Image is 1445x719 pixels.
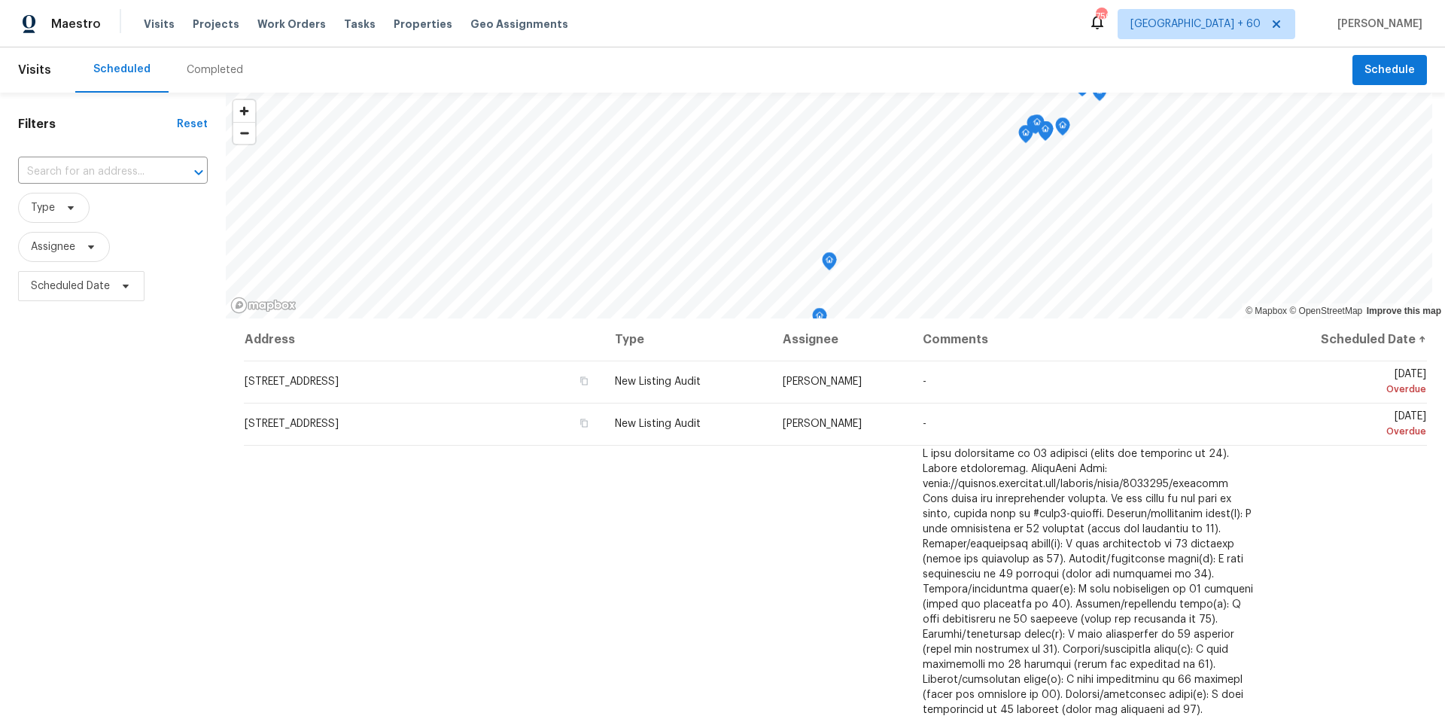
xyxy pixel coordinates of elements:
div: Scheduled [93,62,151,77]
a: OpenStreetMap [1289,306,1362,316]
button: Copy Address [577,374,591,388]
div: Overdue [1278,382,1426,397]
th: Address [244,318,603,361]
span: Tasks [344,19,376,29]
th: Scheduled Date ↑ [1266,318,1427,361]
div: Map marker [822,252,837,276]
span: [PERSON_NAME] [1331,17,1422,32]
div: Map marker [812,308,827,331]
div: Map marker [1030,114,1045,138]
span: - [923,376,926,387]
span: [STREET_ADDRESS] [245,376,339,387]
span: Zoom out [233,123,255,144]
a: Mapbox [1246,306,1287,316]
th: Assignee [771,318,911,361]
span: [DATE] [1278,411,1426,439]
span: Work Orders [257,17,326,32]
span: Geo Assignments [470,17,568,32]
button: Open [188,162,209,183]
span: [PERSON_NAME] [783,376,862,387]
span: Projects [193,17,239,32]
div: Map marker [1027,115,1042,139]
div: Map marker [1018,125,1033,148]
div: Completed [187,62,243,78]
span: Maestro [51,17,101,32]
input: Search for an address... [18,160,166,184]
h1: Filters [18,117,177,132]
span: Visits [18,53,51,87]
th: Type [603,318,770,361]
span: [PERSON_NAME] [783,419,862,429]
span: New Listing Audit [615,419,701,429]
span: Type [31,200,55,215]
span: Scheduled Date [31,279,110,294]
span: Schedule [1364,61,1415,80]
span: Visits [144,17,175,32]
span: [DATE] [1278,369,1426,397]
div: Overdue [1278,424,1426,439]
span: New Listing Audit [615,376,701,387]
span: Properties [394,17,452,32]
span: Assignee [31,239,75,254]
div: Map marker [1038,121,1053,145]
div: 750 [1096,9,1106,24]
div: Map marker [1055,117,1070,141]
button: Schedule [1352,55,1427,86]
th: Comments [911,318,1266,361]
button: Zoom in [233,100,255,122]
button: Copy Address [577,416,591,430]
canvas: Map [226,93,1432,318]
a: Improve this map [1367,306,1441,316]
button: Zoom out [233,122,255,144]
a: Mapbox homepage [230,297,297,314]
div: Reset [177,117,208,132]
span: [GEOGRAPHIC_DATA] + 60 [1130,17,1261,32]
span: - [923,419,926,429]
span: [STREET_ADDRESS] [245,419,339,429]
